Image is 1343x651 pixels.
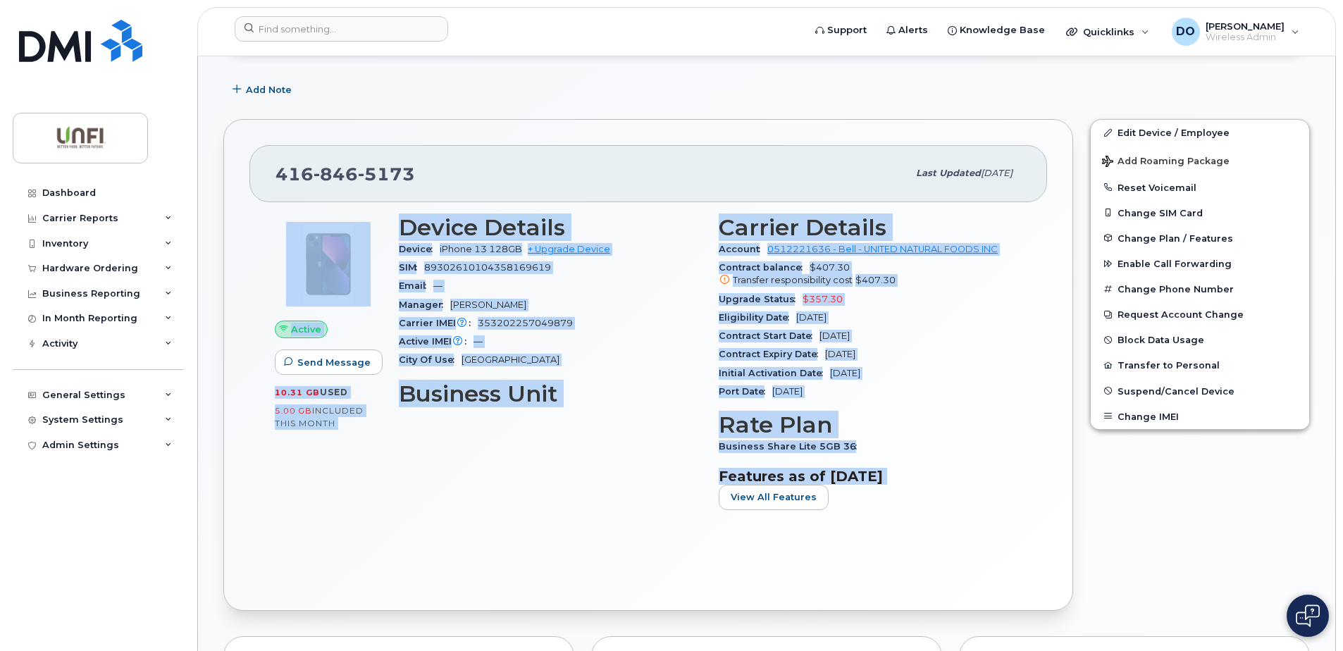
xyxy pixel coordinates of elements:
span: Active IMEI [399,336,474,347]
button: View All Features [719,485,829,510]
span: Contract Start Date [719,330,819,341]
span: 89302610104358169619 [424,262,551,273]
button: Request Account Change [1091,302,1309,327]
button: Change SIM Card [1091,200,1309,225]
button: Transfer to Personal [1091,352,1309,378]
input: Find something... [235,16,448,42]
button: Add Note [223,77,304,102]
span: Add Roaming Package [1102,156,1230,169]
span: 5173 [358,163,415,185]
span: [PERSON_NAME] [1206,20,1285,32]
span: Device [399,244,440,254]
span: — [433,280,442,291]
button: Change Phone Number [1091,276,1309,302]
span: City Of Use [399,354,462,365]
button: Block Data Usage [1091,327,1309,352]
span: $357.30 [803,294,843,304]
span: Contract balance [719,262,810,273]
span: SIM [399,262,424,273]
img: Open chat [1296,604,1320,627]
span: [DATE] [819,330,850,341]
span: $407.30 [855,275,896,285]
span: 416 [276,163,415,185]
span: [DATE] [772,386,803,397]
span: Email [399,280,433,291]
span: View All Features [731,490,817,504]
span: Last updated [916,168,981,178]
span: 353202257049879 [478,318,573,328]
span: [DATE] [981,168,1013,178]
span: 5.00 GB [275,406,312,416]
span: Knowledge Base [960,23,1045,37]
span: Contract Expiry Date [719,349,825,359]
a: 0512221636 - Bell - UNITED NATURAL FOODS INC [767,244,998,254]
span: $407.30 [719,262,1022,287]
span: 846 [314,163,358,185]
span: used [320,387,348,397]
span: Quicklinks [1083,26,1134,37]
button: Enable Call Forwarding [1091,251,1309,276]
span: Change Plan / Features [1118,232,1233,243]
span: Account [719,244,767,254]
span: — [474,336,483,347]
span: Transfer responsibility cost [733,275,853,285]
span: Carrier IMEI [399,318,478,328]
h3: Carrier Details [719,215,1022,240]
span: Upgrade Status [719,294,803,304]
span: DO [1176,23,1195,40]
div: Don O'Carroll [1162,18,1309,46]
span: Port Date [719,386,772,397]
button: Reset Voicemail [1091,175,1309,200]
span: Eligibility Date [719,312,796,323]
span: Send Message [297,356,371,369]
button: Send Message [275,349,383,375]
h3: Rate Plan [719,412,1022,438]
span: [DATE] [796,312,827,323]
span: Initial Activation Date [719,368,830,378]
span: Wireless Admin [1206,32,1285,43]
span: Suspend/Cancel Device [1118,385,1234,396]
h3: Business Unit [399,381,702,407]
span: Support [827,23,867,37]
button: Change IMEI [1091,404,1309,429]
button: Change Plan / Features [1091,225,1309,251]
span: Alerts [898,23,928,37]
a: Edit Device / Employee [1091,120,1309,145]
h3: Device Details [399,215,702,240]
span: iPhone 13 128GB [440,244,522,254]
span: [GEOGRAPHIC_DATA] [462,354,559,365]
button: Suspend/Cancel Device [1091,378,1309,404]
span: Active [291,323,321,336]
span: [DATE] [825,349,855,359]
div: Quicklinks [1056,18,1159,46]
span: 10.31 GB [275,387,320,397]
span: Enable Call Forwarding [1118,259,1232,269]
a: Knowledge Base [938,16,1055,44]
span: Add Note [246,83,292,97]
a: + Upgrade Device [528,244,610,254]
img: image20231002-3703462-1ig824h.jpeg [286,222,371,306]
span: [PERSON_NAME] [450,299,526,310]
span: included this month [275,405,364,428]
a: Alerts [877,16,938,44]
span: Manager [399,299,450,310]
button: Add Roaming Package [1091,146,1309,175]
a: Support [805,16,877,44]
h3: Features as of [DATE] [719,468,1022,485]
span: [DATE] [830,368,860,378]
span: Business Share Lite 5GB 36 [719,441,864,452]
